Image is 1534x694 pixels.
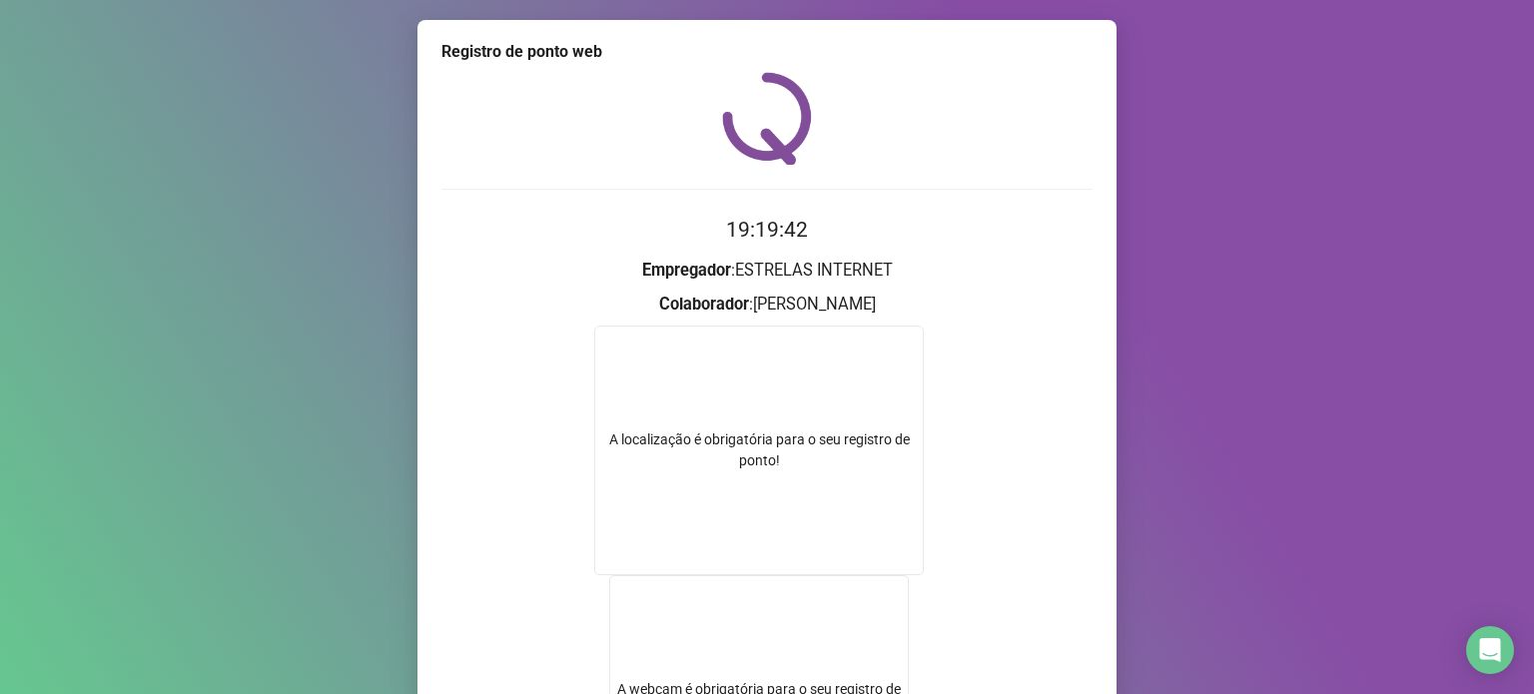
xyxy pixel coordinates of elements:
[441,258,1093,284] h3: : ESTRELAS INTERNET
[722,72,812,165] img: QRPoint
[659,295,749,314] strong: Colaborador
[441,292,1093,318] h3: : [PERSON_NAME]
[642,261,731,280] strong: Empregador
[1466,626,1514,674] div: Open Intercom Messenger
[595,429,923,471] div: A localização é obrigatória para o seu registro de ponto!
[726,218,808,242] time: 19:19:42
[441,40,1093,64] div: Registro de ponto web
